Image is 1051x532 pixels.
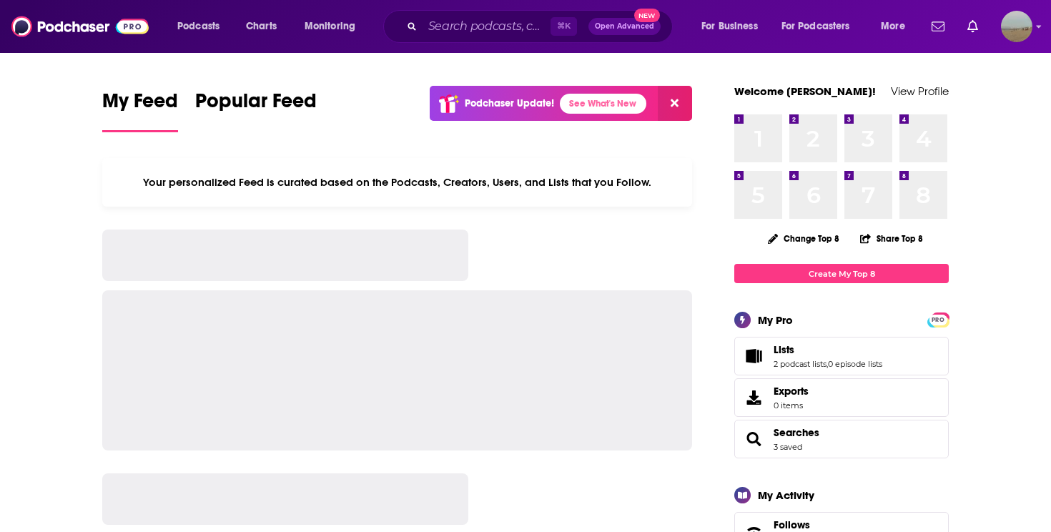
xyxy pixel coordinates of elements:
[167,15,238,38] button: open menu
[734,337,949,375] span: Lists
[926,14,950,39] a: Show notifications dropdown
[859,225,924,252] button: Share Top 8
[691,15,776,38] button: open menu
[929,315,947,325] span: PRO
[758,313,793,327] div: My Pro
[11,13,149,40] img: Podchaser - Follow, Share and Rate Podcasts
[102,89,178,122] span: My Feed
[774,343,882,356] a: Lists
[827,359,828,369] span: ,
[295,15,374,38] button: open menu
[465,97,554,109] p: Podchaser Update!
[734,420,949,458] span: Searches
[739,388,768,408] span: Exports
[701,16,758,36] span: For Business
[177,16,219,36] span: Podcasts
[588,18,661,35] button: Open AdvancedNew
[237,15,285,38] a: Charts
[891,84,949,98] a: View Profile
[881,16,905,36] span: More
[774,343,794,356] span: Lists
[774,426,819,439] a: Searches
[595,23,654,30] span: Open Advanced
[929,314,947,325] a: PRO
[551,17,577,36] span: ⌘ K
[774,442,802,452] a: 3 saved
[774,518,899,531] a: Follows
[305,16,355,36] span: Monitoring
[739,429,768,449] a: Searches
[739,346,768,366] a: Lists
[774,518,810,531] span: Follows
[734,264,949,283] a: Create My Top 8
[871,15,923,38] button: open menu
[774,400,809,410] span: 0 items
[195,89,317,122] span: Popular Feed
[962,14,984,39] a: Show notifications dropdown
[560,94,646,114] a: See What's New
[828,359,882,369] a: 0 episode lists
[102,89,178,132] a: My Feed
[774,359,827,369] a: 2 podcast lists
[734,84,876,98] a: Welcome [PERSON_NAME]!
[1001,11,1032,42] span: Logged in as shenderson
[781,16,850,36] span: For Podcasters
[772,15,871,38] button: open menu
[759,230,848,247] button: Change Top 8
[758,488,814,502] div: My Activity
[195,89,317,132] a: Popular Feed
[1001,11,1032,42] img: User Profile
[246,16,277,36] span: Charts
[634,9,660,22] span: New
[397,10,686,43] div: Search podcasts, credits, & more...
[734,378,949,417] a: Exports
[774,385,809,398] span: Exports
[423,15,551,38] input: Search podcasts, credits, & more...
[1001,11,1032,42] button: Show profile menu
[102,158,692,207] div: Your personalized Feed is curated based on the Podcasts, Creators, Users, and Lists that you Follow.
